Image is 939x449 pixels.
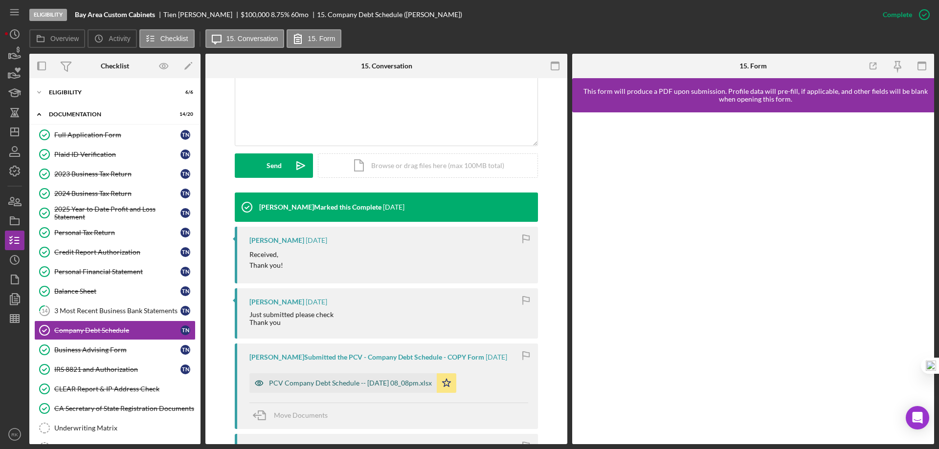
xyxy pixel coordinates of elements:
[29,9,67,21] div: Eligibility
[180,345,190,355] div: T N
[54,229,180,236] div: Personal Tax Return
[49,111,169,117] div: Documentation
[180,228,190,237] div: T N
[34,321,196,340] a: Company Debt ScheduleTN
[180,208,190,218] div: T N
[54,385,195,393] div: CLEAR Report & IP Address Check
[306,298,327,306] time: 2025-10-04 00:08
[34,399,196,418] a: CA Secretary of State Registration Documents
[50,35,79,43] label: Overview
[176,111,193,117] div: 14 / 20
[205,29,285,48] button: 15. Conversation
[180,286,190,296] div: T N
[577,87,934,103] div: This form will produce a PDF upon submission. Profile data will pre-fill, if applicable, and othe...
[54,326,180,334] div: Company Debt Schedule
[906,406,929,429] div: Open Intercom Messenger
[180,130,190,140] div: T N
[317,11,462,19] div: 15. Company Debt Schedule ([PERSON_NAME])
[34,340,196,360] a: Business Advising FormTN
[180,267,190,277] div: T N
[34,203,196,223] a: 2025 Year to Date Profit and Loss StatementTN
[54,268,180,276] div: Personal Financial Statement
[34,418,196,438] a: Underwriting Matrix
[101,62,129,70] div: Checklist
[249,298,304,306] div: [PERSON_NAME]
[54,346,180,354] div: Business Advising Form
[249,236,304,244] div: [PERSON_NAME]
[235,153,313,178] button: Send
[226,35,278,43] label: 15. Conversation
[54,205,180,221] div: 2025 Year to Date Profit and Loss Statement
[249,353,484,361] div: [PERSON_NAME] Submitted the PCV - Company Debt Schedule - COPY Form
[88,29,136,48] button: Activity
[271,11,290,19] div: 8.75 %
[267,153,282,178] div: Send
[176,89,193,95] div: 6 / 6
[42,307,48,314] tspan: 14
[54,190,180,197] div: 2024 Business Tax Return
[54,365,180,373] div: IRS 8821 and Authorization
[11,432,18,437] text: RK
[249,249,283,260] p: Received,
[5,425,24,444] button: RK
[34,242,196,262] a: Credit Report AuthorizationTN
[54,150,180,158] div: Plaid ID Verification
[361,62,412,70] div: 15. Conversation
[54,287,180,295] div: Balance Sheet
[291,11,309,19] div: 60 mo
[274,411,328,419] span: Move Documents
[34,164,196,184] a: 2023 Business Tax ReturnTN
[54,131,180,139] div: Full Application Form
[259,203,381,211] div: [PERSON_NAME] Marked this Complete
[54,170,180,178] div: 2023 Business Tax Return
[180,364,190,374] div: T N
[308,35,335,43] label: 15. Form
[163,11,241,19] div: Tien [PERSON_NAME]
[54,248,180,256] div: Credit Report Authorization
[249,373,456,393] button: PCV Company Debt Schedule -- [DATE] 08_08pm.xlsx
[582,122,925,434] iframe: Lenderfit form
[54,405,195,412] div: CA Secretary of State Registration Documents
[180,150,190,159] div: T N
[54,424,195,432] div: Underwriting Matrix
[109,35,130,43] label: Activity
[926,361,936,371] img: one_i.png
[249,403,337,428] button: Move Documents
[873,5,934,24] button: Complete
[34,379,196,399] a: CLEAR Report & IP Address Check
[34,145,196,164] a: Plaid ID VerificationTN
[34,184,196,203] a: 2024 Business Tax ReturnTN
[34,125,196,145] a: Full Application FormTN
[34,301,196,321] a: 143 Most Recent Business Bank StatementsTN
[75,11,155,19] b: Bay Area Custom Cabinets
[54,307,180,315] div: 3 Most Recent Business Bank Statements
[34,281,196,301] a: Balance SheetTN
[883,5,912,24] div: Complete
[383,203,404,211] time: 2025-10-04 00:22
[269,379,432,387] div: PCV Company Debt Schedule -- [DATE] 08_08pm.xlsx
[160,35,188,43] label: Checklist
[486,353,507,361] time: 2025-10-04 00:08
[739,62,767,70] div: 15. Form
[34,360,196,379] a: IRS 8821 and AuthorizationTN
[29,29,85,48] button: Overview
[180,189,190,198] div: T N
[180,169,190,179] div: T N
[180,247,190,257] div: T N
[306,236,327,244] time: 2025-10-04 00:16
[249,260,283,271] p: Thank you!
[139,29,195,48] button: Checklist
[49,89,169,95] div: Eligibility
[180,306,190,316] div: T N
[34,262,196,281] a: Personal Financial StatementTN
[287,29,341,48] button: 15. Form
[241,10,269,19] span: $100,000
[34,223,196,242] a: Personal Tax ReturnTN
[180,325,190,335] div: T N
[249,311,334,326] div: Just submitted please check Thank you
